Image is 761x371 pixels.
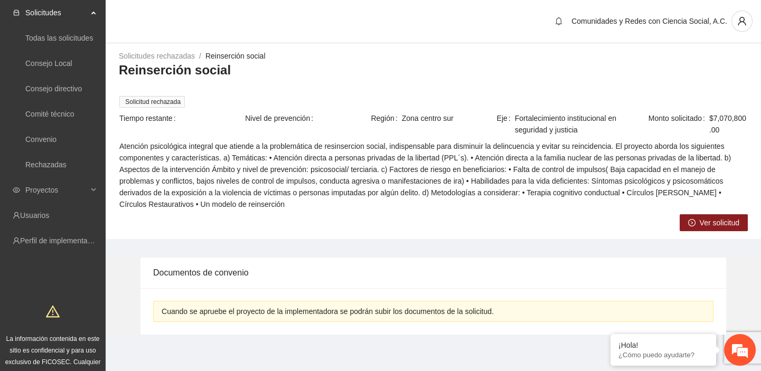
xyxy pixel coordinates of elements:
a: Consejo directivo [25,84,82,93]
textarea: Escriba su mensaje y pulse “Intro” [5,254,201,291]
span: right-circle [688,219,696,227]
div: Minimizar ventana de chat en vivo [173,5,199,31]
span: eye [13,186,20,194]
a: Consejo Local [25,59,72,68]
a: Reinserción social [205,52,266,60]
span: / [199,52,201,60]
div: Documentos de convenio [153,258,713,288]
div: Chatee con nosotros ahora [55,54,177,68]
span: inbox [13,9,20,16]
div: ¡Hola! [618,341,708,349]
span: Comunidades y Redes con Ciencia Social, A.C. [571,17,727,25]
span: Ver solicitud [700,217,739,229]
span: Región [371,112,401,124]
span: Solicitudes [25,2,88,23]
span: user [732,16,752,26]
span: Fortalecimiento institucional en seguridad y justicia [515,112,622,136]
span: Zona centro sur [402,112,496,124]
span: bell [551,17,567,25]
span: warning [46,305,60,318]
span: Estamos en línea. [61,123,146,230]
button: bell [550,13,567,30]
p: ¿Cómo puedo ayudarte? [618,351,708,359]
span: Eje [497,112,515,136]
span: Tiempo restante [119,112,180,124]
span: Monto solicitado [649,112,709,136]
button: right-circleVer solicitud [680,214,748,231]
span: $7,070,800.00 [709,112,747,136]
span: Nivel de prevención [245,112,317,124]
a: Rechazadas [25,160,67,169]
a: Todas las solicitudes [25,34,93,42]
div: Cuando se apruebe el proyecto de la implementadora se podrán subir los documentos de la solicitud. [162,306,705,317]
button: user [731,11,753,32]
span: Solicitud rechazada [119,96,185,108]
a: Perfil de implementadora [20,236,102,245]
a: Solicitudes rechazadas [119,52,195,60]
a: Convenio [25,135,57,144]
a: Comité técnico [25,110,74,118]
span: Proyectos [25,179,88,201]
span: Atención psicológica integral que atiende a la problemática de resinsercion social, indispensable... [119,140,747,210]
a: Usuarios [20,211,49,220]
h3: Reinserción social [119,62,748,79]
